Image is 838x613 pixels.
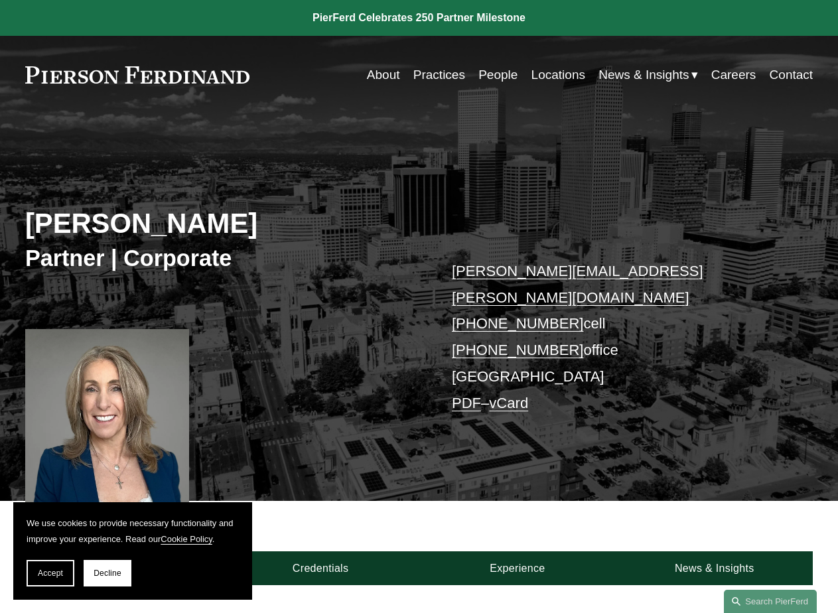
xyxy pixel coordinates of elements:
a: Experience [419,551,616,585]
span: News & Insights [598,64,689,86]
a: Search this site [724,590,817,613]
a: News & Insights [616,551,813,585]
section: Cookie banner [13,502,252,600]
a: [PHONE_NUMBER] [452,315,583,332]
h3: Partner | Corporate [25,244,419,272]
p: cell office [GEOGRAPHIC_DATA] – [452,258,780,416]
span: Accept [38,569,63,578]
a: PDF [452,395,481,411]
a: Contact [770,62,813,88]
p: We use cookies to provide necessary functionality and improve your experience. Read our . [27,515,239,547]
a: Credentials [222,551,419,585]
button: Decline [84,560,131,586]
a: About [367,62,400,88]
a: [PERSON_NAME][EMAIL_ADDRESS][PERSON_NAME][DOMAIN_NAME] [452,263,703,306]
a: Locations [531,62,585,88]
a: Practices [413,62,465,88]
button: Accept [27,560,74,586]
a: vCard [489,395,528,411]
h2: [PERSON_NAME] [25,207,419,241]
a: [PHONE_NUMBER] [452,342,583,358]
a: folder dropdown [598,62,697,88]
span: Decline [94,569,121,578]
a: People [478,62,518,88]
a: Careers [711,62,756,88]
a: Cookie Policy [161,534,212,544]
